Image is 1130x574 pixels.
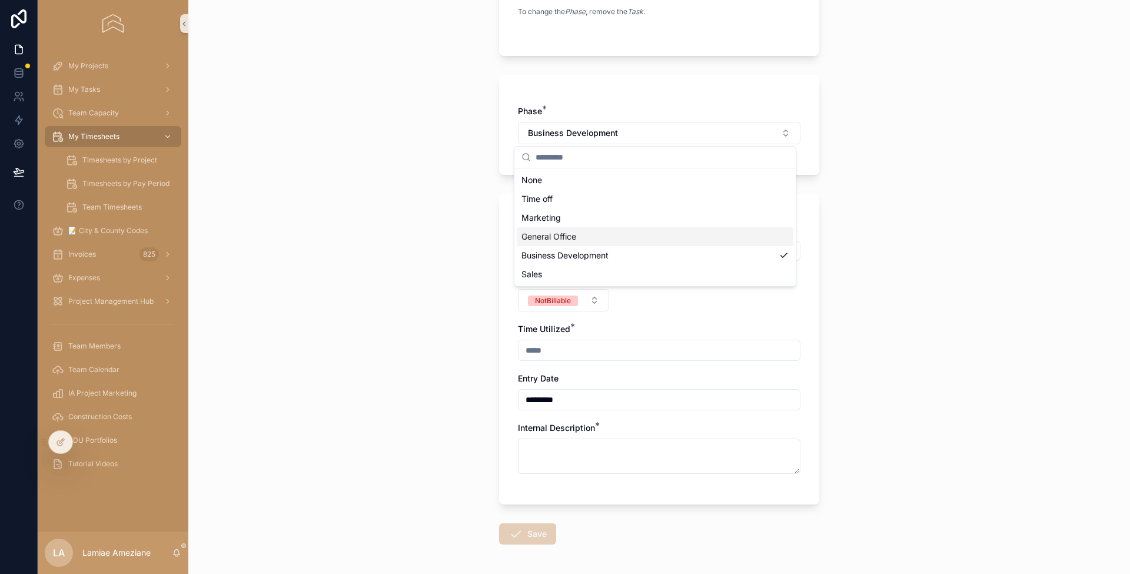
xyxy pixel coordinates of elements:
span: Sales [521,268,542,280]
a: ADU Portfolios [45,430,181,451]
button: Select Button [518,122,800,144]
a: My Timesheets [45,126,181,147]
a: Project Management Hub [45,291,181,312]
span: Tutorial Videos [68,459,118,469]
div: 825 [139,247,159,261]
img: App logo [102,14,123,33]
p: To change the , remove the . [518,6,675,17]
span: Team Capacity [68,108,119,118]
div: Suggestions [514,168,796,286]
div: NotBillable [535,296,571,306]
a: Team Timesheets [59,197,181,218]
button: Select Button [518,289,609,311]
div: scrollable content [38,47,188,490]
span: My Tasks [68,85,100,94]
a: My Projects [45,55,181,77]
div: None [517,171,793,190]
span: My Projects [68,61,108,71]
span: Business Development [521,250,609,261]
a: Tutorial Videos [45,453,181,475]
span: Construction Costs [68,412,132,422]
em: Phase [565,7,586,16]
span: Expenses [68,273,100,283]
a: IA Project Marketing [45,383,181,404]
a: Timesheets by Pay Period [59,173,181,194]
a: Construction Costs [45,406,181,427]
span: Time off [521,193,553,205]
a: 📝 City & County Codes [45,220,181,241]
span: My Timesheets [68,132,119,141]
span: Internal Description [518,423,595,433]
span: Phase [518,106,542,116]
em: Task [627,7,643,16]
span: Business Development [528,127,618,139]
span: Marketing [521,212,561,224]
span: Project Management Hub [68,297,154,306]
span: Team Members [68,341,121,351]
span: Timesheets by Project [82,155,157,165]
span: Entry Date [518,373,559,383]
span: Time Utilized [518,324,570,334]
span: 📝 City & County Codes [68,226,148,235]
span: Team Timesheets [82,203,142,212]
a: Expenses [45,267,181,288]
a: My Tasks [45,79,181,100]
a: Team Members [45,336,181,357]
a: Team Calendar [45,359,181,380]
span: General Office [521,231,576,243]
span: IA Project Marketing [68,389,137,398]
span: LA [53,546,65,560]
a: Timesheets by Project [59,150,181,171]
span: ADU Portfolios [68,436,117,445]
p: Lamiae Ameziane [82,547,151,559]
a: Invoices825 [45,244,181,265]
a: Team Capacity [45,102,181,124]
span: Invoices [68,250,96,259]
span: Timesheets by Pay Period [82,179,169,188]
span: Team Calendar [68,365,119,374]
